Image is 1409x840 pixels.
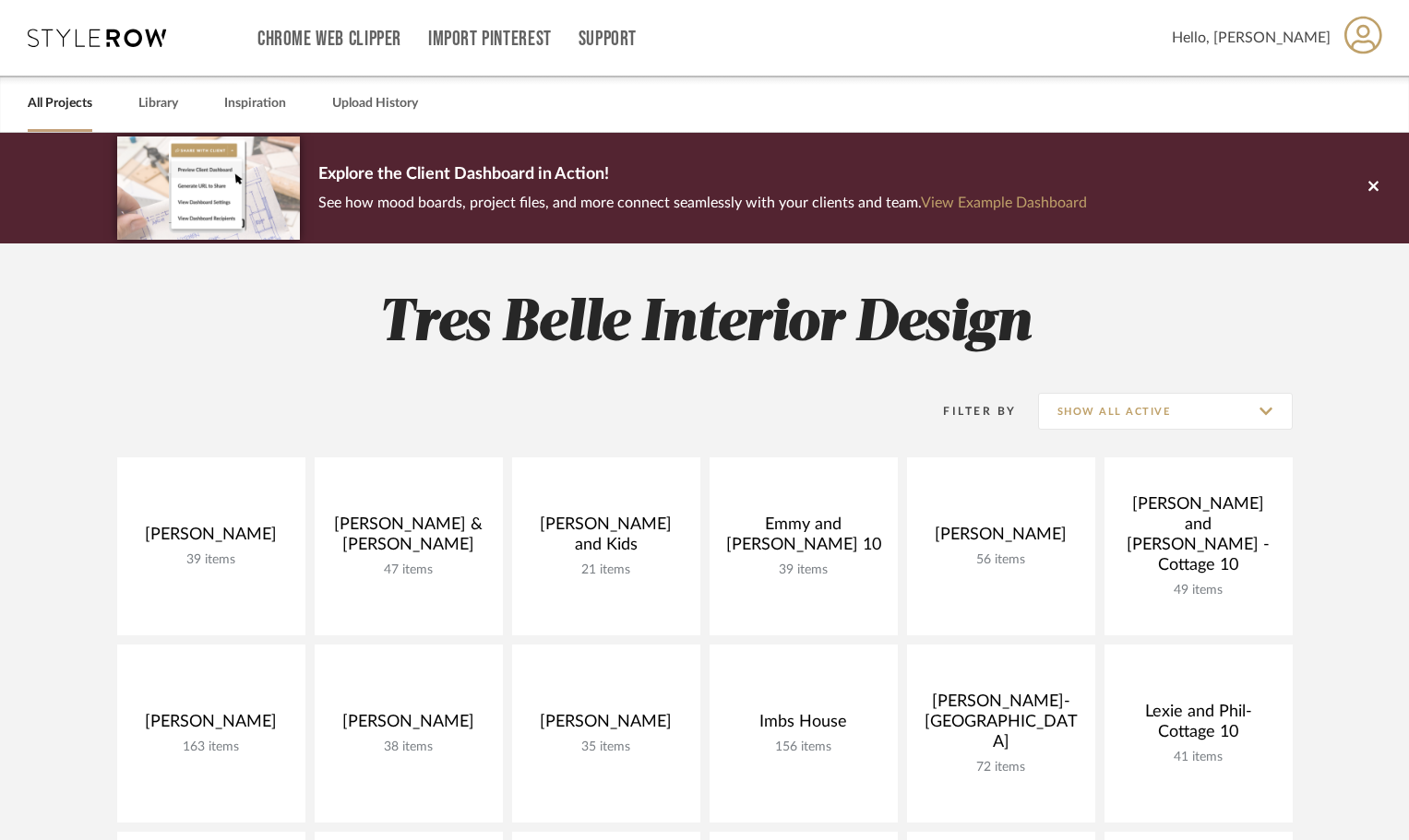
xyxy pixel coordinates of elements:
div: Filter By [920,402,1017,420]
div: [PERSON_NAME] and [PERSON_NAME] -Cottage 10 [1119,494,1278,583]
div: [PERSON_NAME] [922,525,1081,552]
a: Support [579,31,637,47]
div: [PERSON_NAME] [132,525,291,552]
div: [PERSON_NAME] [329,712,488,739]
a: Chrome Web Clipper [257,31,401,47]
div: 39 items [724,562,883,578]
div: 163 items [132,739,291,755]
a: Upload History [332,91,418,116]
div: 72 items [922,760,1081,775]
div: 38 items [329,739,488,755]
div: Emmy and [PERSON_NAME] 10 [724,515,883,562]
p: Explore the Client Dashboard in Action! [318,160,1087,190]
div: 49 items [1119,583,1278,598]
div: 39 items [132,552,291,568]
div: [PERSON_NAME] & [PERSON_NAME] [329,515,488,562]
div: Imbs House [724,712,883,739]
span: Hello, [PERSON_NAME] [1172,27,1331,49]
div: 56 items [922,552,1081,568]
div: [PERSON_NAME] [527,712,686,739]
div: 156 items [724,739,883,755]
a: Import Pinterest [428,31,552,47]
a: Library [138,91,178,116]
div: [PERSON_NAME]- [GEOGRAPHIC_DATA] [922,692,1081,760]
p: See how mood boards, project files, and more connect seamlessly with your clients and team. [318,190,1087,216]
a: All Projects [28,91,92,116]
div: 41 items [1119,750,1278,765]
a: View Example Dashboard [921,195,1087,210]
div: 35 items [527,739,686,755]
div: 21 items [527,562,686,578]
img: d5d033c5-7b12-40c2-a960-1ecee1989c38.png [117,136,300,239]
div: [PERSON_NAME] and Kids [527,515,686,562]
div: 47 items [329,562,488,578]
div: Lexie and Phil-Cottage 10 [1119,702,1278,750]
a: Inspiration [224,91,286,116]
h2: Tres Belle Interior Design [41,290,1369,359]
div: [PERSON_NAME] [132,712,291,739]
